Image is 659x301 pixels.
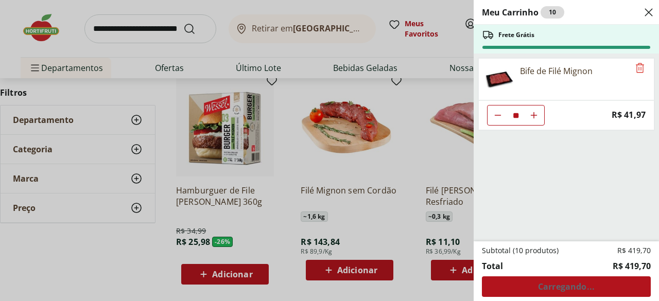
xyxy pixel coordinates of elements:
span: Frete Grátis [498,31,534,39]
button: Diminuir Quantidade [488,105,508,126]
span: R$ 41,97 [612,108,646,122]
button: Remove [634,62,646,75]
span: Subtotal (10 produtos) [482,245,559,256]
span: R$ 419,70 [613,260,651,272]
div: Bife de Filé Mignon [520,65,593,77]
span: Total [482,260,503,272]
button: Aumentar Quantidade [524,105,544,126]
span: R$ 419,70 [617,245,651,256]
input: Quantidade Atual [508,105,524,125]
div: 10 [541,6,564,19]
h2: Meu Carrinho [482,6,564,19]
img: Principal [485,65,514,94]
